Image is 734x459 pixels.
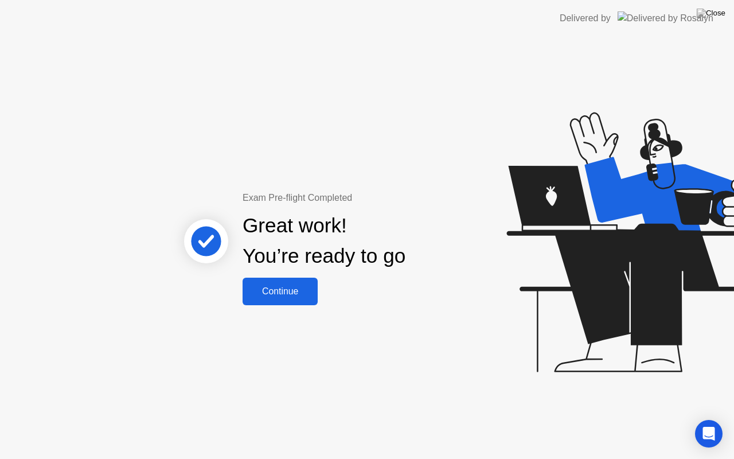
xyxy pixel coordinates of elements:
div: Open Intercom Messenger [695,420,723,448]
div: Delivered by [560,11,611,25]
img: Delivered by Rosalyn [618,11,713,25]
div: Exam Pre-flight Completed [243,191,479,205]
button: Continue [243,278,318,305]
div: Great work! You’re ready to go [243,211,405,271]
img: Close [697,9,725,18]
div: Continue [246,286,314,297]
